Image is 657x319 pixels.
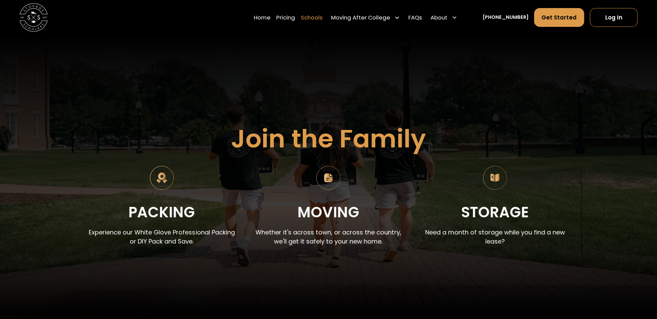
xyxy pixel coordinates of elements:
a: FAQs [408,8,422,27]
a: [PHONE_NUMBER] [483,14,529,21]
img: Storage Scholars main logo [19,3,48,32]
h1: Join the Family [231,125,426,153]
div: Packing [128,200,195,224]
a: home [19,3,48,32]
a: Get Started [534,8,584,27]
p: Experience our White Glove Professional Packing or DIY Pack and Save. [87,228,237,246]
p: Need a month of storage while you find a new lease? [420,228,570,246]
div: About [430,13,447,22]
a: Schools [301,8,323,27]
a: Log In [590,8,638,27]
div: About [428,8,460,27]
a: Home [254,8,271,27]
a: Pricing [276,8,295,27]
div: Storage [461,200,529,224]
p: Whether it's across town, or across the country, we'll get it safely to your new home. [253,228,403,246]
div: Moving After College [328,8,403,27]
div: Moving [297,200,359,224]
div: Moving After College [331,13,390,22]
